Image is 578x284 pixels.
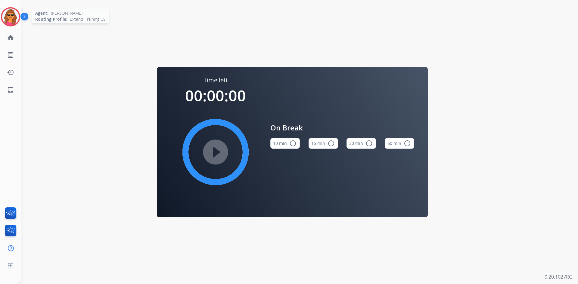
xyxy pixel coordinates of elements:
mat-icon: radio_button_unchecked [365,140,373,147]
button: 60 min [385,138,414,149]
span: 00:00:00 [185,85,246,106]
mat-icon: radio_button_unchecked [289,140,297,147]
span: On Break [270,122,414,133]
span: Extend_Training CS [70,16,106,22]
button: 15 min [309,138,338,149]
p: 0.20.1027RC [545,273,572,280]
mat-icon: home [7,34,14,41]
button: 10 min [270,138,300,149]
button: 30 min [346,138,376,149]
img: avatar [2,8,19,25]
span: Time left [204,76,228,84]
span: [PERSON_NAME] [51,10,82,16]
span: Routing Profile: [35,16,67,22]
mat-icon: inbox [7,86,14,93]
mat-icon: radio_button_unchecked [328,140,335,147]
mat-icon: radio_button_unchecked [404,140,411,147]
mat-icon: list_alt [7,51,14,59]
mat-icon: history [7,69,14,76]
span: Agent: [35,10,48,16]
